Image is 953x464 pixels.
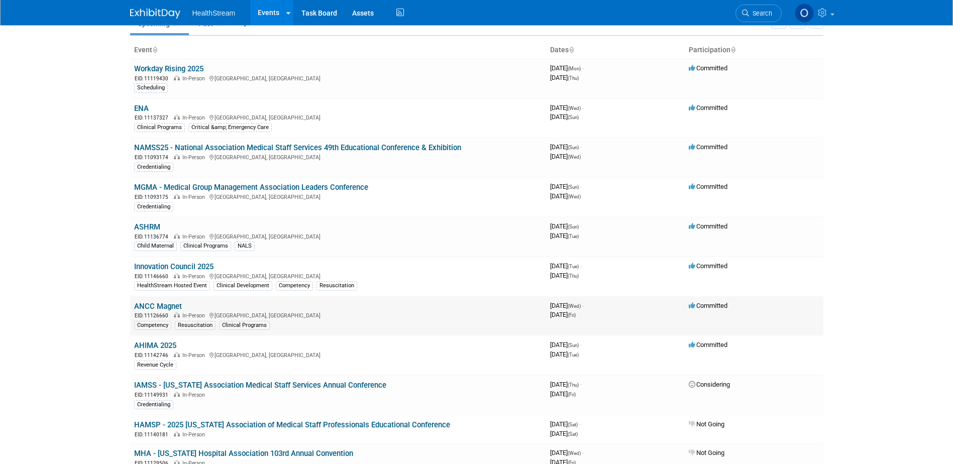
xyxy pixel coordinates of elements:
[550,449,584,456] span: [DATE]
[582,104,584,111] span: -
[689,341,727,349] span: Committed
[568,312,576,318] span: (Fri)
[568,264,579,269] span: (Tue)
[134,321,171,330] div: Competency
[579,420,581,428] span: -
[182,392,208,398] span: In-Person
[214,281,272,290] div: Clinical Development
[192,9,236,17] span: HealthStream
[174,392,180,397] img: In-Person Event
[135,194,172,200] span: EID: 11093175
[182,273,208,280] span: In-Person
[689,381,730,388] span: Considering
[135,313,172,318] span: EID: 11126660
[134,123,185,132] div: Clinical Programs
[134,381,386,390] a: IAMSS - [US_STATE] Association Medical Staff Services Annual Conference
[689,449,724,456] span: Not Going
[135,76,172,81] span: EID: 11119430
[182,194,208,200] span: In-Person
[134,222,160,231] a: ASHRM
[316,281,357,290] div: Resuscitation
[134,202,173,211] div: Credentialing
[568,234,579,239] span: (Tue)
[568,342,579,348] span: (Sun)
[568,75,579,81] span: (Thu)
[550,351,579,358] span: [DATE]
[134,163,173,172] div: Credentialing
[550,183,582,190] span: [DATE]
[134,311,542,319] div: [GEOGRAPHIC_DATA], [GEOGRAPHIC_DATA]
[568,194,581,199] span: (Wed)
[685,42,823,59] th: Participation
[689,143,727,151] span: Committed
[550,64,584,72] span: [DATE]
[730,46,735,54] a: Sort by Participation Type
[550,311,576,318] span: [DATE]
[568,66,581,71] span: (Mon)
[550,232,579,240] span: [DATE]
[582,64,584,72] span: -
[135,353,172,358] span: EID: 11142746
[174,234,180,239] img: In-Person Event
[134,104,149,113] a: ENA
[174,75,180,80] img: In-Person Event
[134,143,461,152] a: NAMSS25 - National Association Medical Staff Services 49th Educational Conference & Exhibition
[174,431,180,436] img: In-Person Event
[182,154,208,161] span: In-Person
[689,222,727,230] span: Committed
[689,262,727,270] span: Committed
[735,5,782,22] a: Search
[689,183,727,190] span: Committed
[188,123,272,132] div: Critical &amp; Emergency Care
[569,46,574,54] a: Sort by Start Date
[174,312,180,317] img: In-Person Event
[568,105,581,111] span: (Wed)
[174,154,180,159] img: In-Person Event
[276,281,313,290] div: Competency
[568,154,581,160] span: (Wed)
[135,432,172,437] span: EID: 11140181
[568,352,579,358] span: (Tue)
[580,222,582,230] span: -
[134,351,542,359] div: [GEOGRAPHIC_DATA], [GEOGRAPHIC_DATA]
[568,224,579,229] span: (Sun)
[134,242,177,251] div: Child Maternal
[568,392,576,397] span: (Fri)
[550,74,579,81] span: [DATE]
[175,321,216,330] div: Resuscitation
[580,262,582,270] span: -
[134,113,542,122] div: [GEOGRAPHIC_DATA], [GEOGRAPHIC_DATA]
[550,222,582,230] span: [DATE]
[219,321,270,330] div: Clinical Programs
[135,155,172,160] span: EID: 11093174
[689,420,724,428] span: Not Going
[550,143,582,151] span: [DATE]
[550,420,581,428] span: [DATE]
[550,381,582,388] span: [DATE]
[134,341,176,350] a: AHIMA 2025
[174,352,180,357] img: In-Person Event
[134,420,450,429] a: HAMSP - 2025 [US_STATE] Association of Medical Staff Professionals Educational Conference
[134,302,182,311] a: ANCC Magnet
[152,46,157,54] a: Sort by Event Name
[134,400,173,409] div: Credentialing
[568,303,581,309] span: (Wed)
[550,262,582,270] span: [DATE]
[568,431,578,437] span: (Sat)
[135,115,172,121] span: EID: 11137327
[135,234,172,240] span: EID: 11136774
[134,361,176,370] div: Revenue Cycle
[182,352,208,359] span: In-Person
[182,312,208,319] span: In-Person
[550,104,584,111] span: [DATE]
[134,281,210,290] div: HealthStream Hosted Event
[134,183,368,192] a: MGMA - Medical Group Management Association Leaders Conference
[182,114,208,121] span: In-Person
[568,273,579,279] span: (Thu)
[568,114,579,120] span: (Sun)
[689,302,727,309] span: Committed
[580,341,582,349] span: -
[134,262,214,271] a: Innovation Council 2025
[130,9,180,19] img: ExhibitDay
[550,341,582,349] span: [DATE]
